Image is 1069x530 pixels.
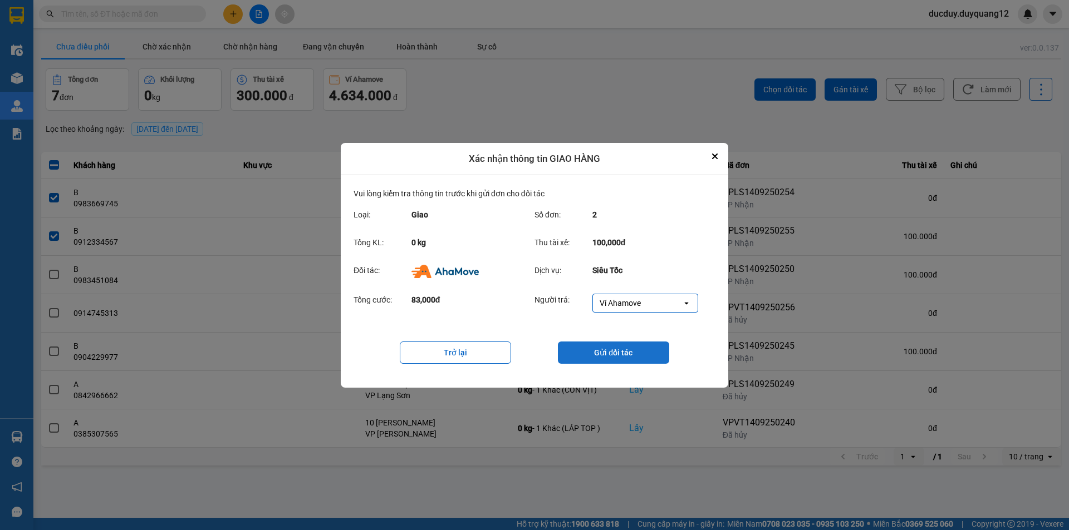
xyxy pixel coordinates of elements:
div: Xác nhận thông tin GIAO HÀNG [341,143,728,175]
div: Dịch vụ: [534,264,592,278]
svg: open [682,299,691,308]
div: Số đơn: [534,209,592,221]
button: Close [708,150,722,163]
div: 2 [592,209,705,221]
button: Gửi đối tác [558,341,669,364]
div: 83,000đ [411,294,524,313]
div: Loại: [354,209,411,221]
div: Siêu Tốc [592,264,705,278]
div: Đối tác: [354,264,411,278]
div: Vui lòng kiểm tra thông tin trước khi gửi đơn cho đối tác [354,187,715,204]
div: Thu tài xế: [534,236,592,249]
img: Ahamove [411,265,479,278]
div: 0 kg [411,236,524,249]
div: Tổng KL: [354,236,411,249]
div: Người trả: [534,294,592,313]
button: Trở lại [400,341,511,364]
div: Ví Ahamove [600,298,641,309]
div: Giao [411,209,524,221]
div: 100,000đ [592,236,705,249]
div: Tổng cước: [354,294,411,313]
div: dialog [341,143,728,388]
